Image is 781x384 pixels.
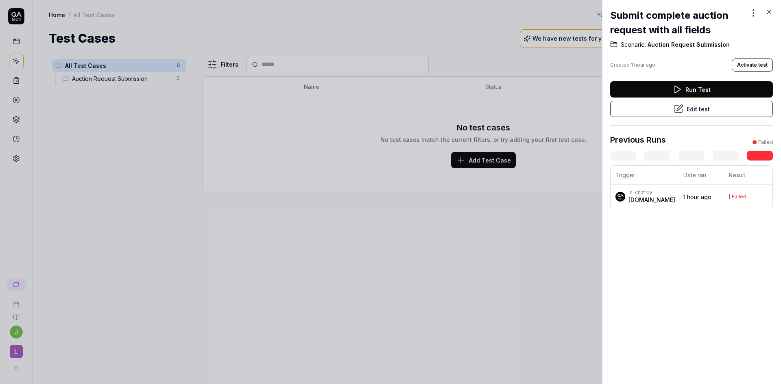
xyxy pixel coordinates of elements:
button: Activate test [732,59,773,72]
div: In-chat by [628,189,675,196]
img: 7ccf6c19-61ad-4a6c-8811-018b02a1b829.jpg [615,192,625,202]
button: Run Test [610,81,773,98]
span: Auction Request Submission [646,41,730,49]
h2: Submit complete auction request with all fields [610,8,747,37]
span: Scenario: [621,41,646,49]
div: Failed [732,194,746,199]
th: Date ran [678,166,724,184]
th: Result [724,166,772,184]
div: Failed [758,139,773,146]
time: 1 hour ago [631,62,655,68]
div: Created [610,61,655,69]
div: [DOMAIN_NAME] [628,196,675,204]
time: 1 hour ago [683,193,711,200]
h3: Previous Runs [610,134,666,146]
button: Edit test [610,101,773,117]
th: Trigger [611,166,678,184]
